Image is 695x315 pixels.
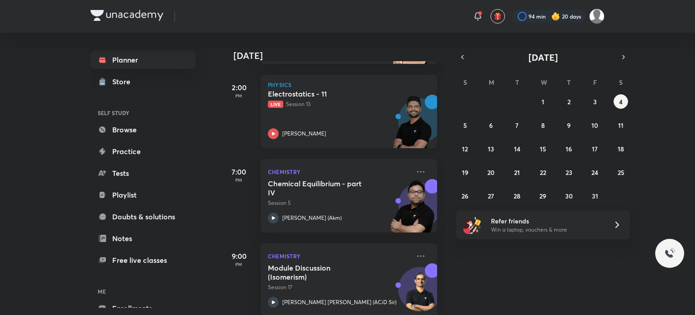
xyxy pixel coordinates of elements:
abbr: October 8, 2025 [541,121,545,130]
abbr: Monday [489,78,494,87]
button: [DATE] [469,51,617,63]
abbr: October 27, 2025 [488,192,494,200]
button: October 29, 2025 [536,189,550,203]
a: Browse [90,121,195,139]
button: October 3, 2025 [588,94,602,109]
img: streak [551,12,560,21]
button: avatar [490,9,505,24]
img: referral [463,216,481,234]
h4: [DATE] [233,50,446,61]
abbr: October 23, 2025 [566,168,572,177]
a: Store [90,73,195,91]
h5: 9:00 [221,251,257,262]
p: [PERSON_NAME] (Akm) [282,214,342,222]
abbr: Friday [593,78,597,87]
button: October 12, 2025 [458,141,472,156]
abbr: October 9, 2025 [567,121,571,130]
button: October 11, 2025 [614,118,628,132]
button: October 6, 2025 [484,118,498,132]
abbr: October 28, 2025 [514,192,520,200]
button: October 18, 2025 [614,141,628,156]
button: October 16, 2025 [562,141,576,156]
p: Session 13 [268,100,410,108]
button: October 21, 2025 [510,165,524,179]
abbr: October 7, 2025 [515,121,519,130]
abbr: October 17, 2025 [592,145,598,153]
button: October 26, 2025 [458,189,472,203]
abbr: October 16, 2025 [566,145,572,153]
abbr: October 14, 2025 [514,145,520,153]
abbr: October 20, 2025 [487,168,495,177]
button: October 13, 2025 [484,141,498,156]
h6: Refer friends [491,216,602,226]
button: October 5, 2025 [458,118,472,132]
h5: Chemical Equilibrium - part IV [268,179,381,197]
p: PM [221,93,257,98]
h5: 2:00 [221,82,257,93]
abbr: October 3, 2025 [593,97,597,106]
h6: ME [90,284,195,299]
abbr: Wednesday [541,78,547,87]
button: October 20, 2025 [484,165,498,179]
abbr: October 6, 2025 [489,121,493,130]
a: Company Logo [90,10,163,23]
h5: Electrostatics - 11 [268,89,381,98]
abbr: Tuesday [515,78,519,87]
button: October 14, 2025 [510,141,524,156]
button: October 1, 2025 [536,94,550,109]
img: unacademy [387,95,437,157]
p: Win a laptop, vouchers & more [491,226,602,234]
button: October 25, 2025 [614,165,628,179]
abbr: October 29, 2025 [539,192,546,200]
abbr: October 1, 2025 [542,97,544,106]
button: October 23, 2025 [562,165,576,179]
img: surabhi [589,9,605,24]
a: Planner [90,51,195,69]
a: Playlist [90,186,195,204]
a: Free live classes [90,251,195,269]
p: PM [221,177,257,183]
button: October 31, 2025 [588,189,602,203]
button: October 4, 2025 [614,94,628,109]
abbr: October 11, 2025 [618,121,624,130]
button: October 28, 2025 [510,189,524,203]
a: Practice [90,142,195,160]
abbr: October 26, 2025 [462,192,468,200]
button: October 15, 2025 [536,141,550,156]
button: October 19, 2025 [458,165,472,179]
abbr: October 18, 2025 [618,145,624,153]
p: PM [221,262,257,267]
button: October 10, 2025 [588,118,602,132]
button: October 2, 2025 [562,94,576,109]
img: unacademy [387,179,437,242]
abbr: October 2, 2025 [567,97,571,106]
p: Chemistry [268,166,410,177]
a: Tests [90,164,195,182]
abbr: October 31, 2025 [592,192,598,200]
abbr: October 15, 2025 [540,145,546,153]
abbr: October 24, 2025 [591,168,598,177]
abbr: October 4, 2025 [619,97,623,106]
div: Store [112,76,136,87]
abbr: Saturday [619,78,623,87]
span: Live [268,101,283,108]
p: Physics [268,82,430,87]
a: Notes [90,229,195,247]
button: October 17, 2025 [588,141,602,156]
abbr: Sunday [463,78,467,87]
p: Session 5 [268,199,410,207]
abbr: October 13, 2025 [488,145,494,153]
img: ttu [664,248,675,259]
button: October 8, 2025 [536,118,550,132]
p: Chemistry [268,251,410,262]
abbr: October 25, 2025 [618,168,624,177]
button: October 27, 2025 [484,189,498,203]
button: October 22, 2025 [536,165,550,179]
img: avatar [494,12,502,20]
abbr: October 12, 2025 [462,145,468,153]
a: Doubts & solutions [90,208,195,226]
p: [PERSON_NAME] [PERSON_NAME] (ACiD Sir) [282,298,396,306]
button: October 7, 2025 [510,118,524,132]
abbr: October 30, 2025 [565,192,573,200]
h5: Module Discussion (Isomerism) [268,263,381,281]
